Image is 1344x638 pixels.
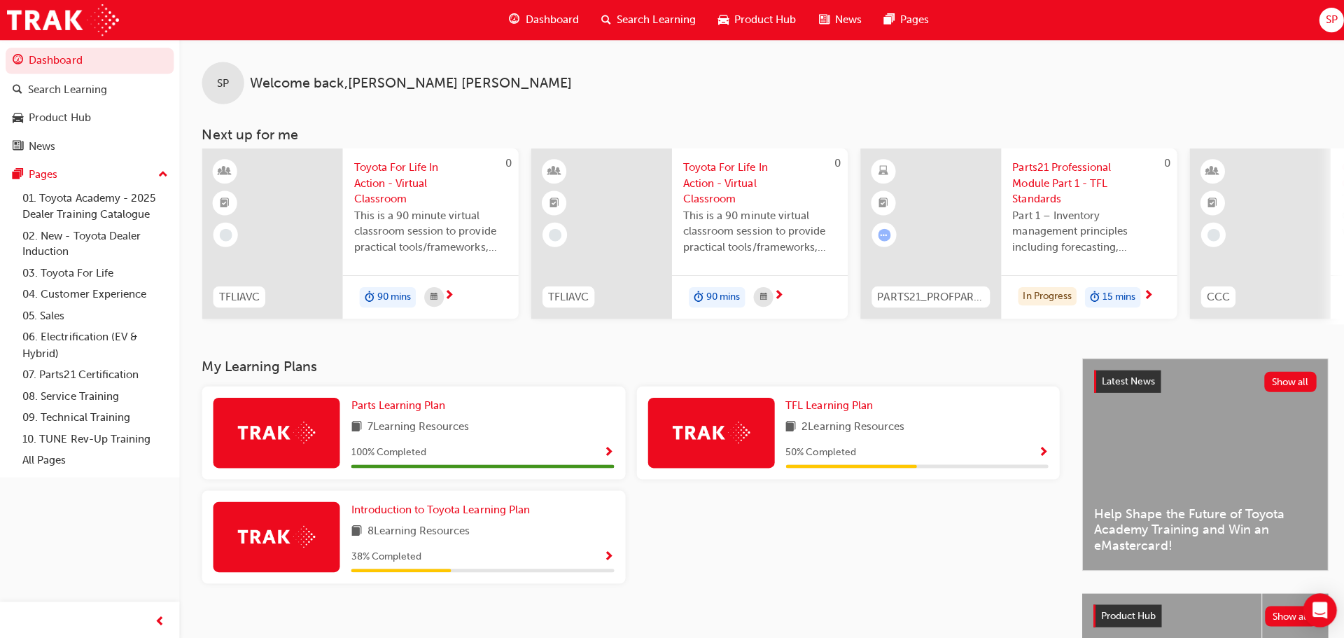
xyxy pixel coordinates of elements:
span: booktick-icon [547,193,556,211]
span: duration-icon [363,287,372,305]
span: 0 [1158,156,1164,169]
span: learningResourceType_INSTRUCTOR_LED-icon [219,162,229,180]
span: search-icon [13,83,22,96]
img: Trak [237,419,314,441]
span: Latest News [1096,373,1149,385]
span: Search Learning [614,12,692,28]
span: learningRecordVerb_NONE-icon [1201,228,1214,240]
span: News [831,12,857,28]
a: 0TFLIAVCToyota For Life In Action - Virtual ClassroomThis is a 90 minute virtual classroom sessio... [528,148,843,317]
span: calendar-icon [428,287,435,305]
button: Show Progress [601,442,611,459]
a: 04. Customer Experience [17,282,173,304]
button: Show all [1258,370,1310,390]
span: book-icon [349,417,360,434]
span: 90 mins [703,288,736,304]
button: Show Progress [601,546,611,563]
a: 10. TUNE Rev-Up Training [17,427,173,448]
span: This is a 90 minute virtual classroom session to provide practical tools/frameworks, behaviours a... [680,207,832,254]
span: SP [216,75,228,91]
span: Part 1 – Inventory management principles including forecasting, processes, and techniques. [1007,207,1160,254]
button: SP [1312,8,1337,32]
span: Product Hub [731,12,792,28]
a: 01. Toyota Academy - 2025 Dealer Training Catalogue [17,187,173,224]
span: car-icon [715,11,725,29]
span: 90 mins [375,288,409,304]
span: 7 Learning Resources [365,417,467,434]
span: Welcome back , [PERSON_NAME] [PERSON_NAME] [248,75,569,91]
a: 09. Technical Training [17,405,173,427]
span: up-icon [157,165,167,183]
span: Show Progress [1032,445,1043,457]
span: Help Shape the Future of Toyota Academy Training and Win an eMastercard! [1088,504,1310,551]
a: 07. Parts21 Certification [17,362,173,384]
span: next-icon [1137,289,1148,301]
span: 15 mins [1097,288,1130,304]
a: 0TFLIAVCToyota For Life In Action - Virtual ClassroomThis is a 90 minute virtual classroom sessio... [201,148,516,317]
span: learningResourceType_ELEARNING-icon [874,162,884,180]
span: duration-icon [690,287,700,305]
a: 0PARTS21_PROFPART1_0923_ELParts21 Professional Module Part 1 - TFL StandardsPart 1 – Inventory ma... [856,148,1171,317]
span: Pages [896,12,925,28]
div: News [29,138,55,154]
span: learningResourceType_INSTRUCTOR_LED-icon [547,162,556,180]
span: book-icon [349,520,360,538]
span: news-icon [815,11,825,29]
a: car-iconProduct Hub [703,6,804,34]
a: 06. Electrification (EV & Hybrid) [17,325,173,362]
a: 02. New - Toyota Dealer Induction [17,224,173,261]
span: Toyota For Life In Action - Virtual Classroom [352,159,505,207]
span: CCC [1200,288,1224,304]
a: guage-iconDashboard [496,6,587,34]
span: Dashboard [523,12,576,28]
span: 50 % Completed [782,443,852,459]
a: All Pages [17,448,173,469]
span: booktick-icon [219,193,229,211]
span: Show Progress [601,548,611,561]
span: SP [1319,12,1331,28]
span: Show Progress [601,445,611,457]
a: 05. Sales [17,304,173,326]
span: pages-icon [13,168,23,181]
span: pages-icon [880,11,890,29]
a: search-iconSearch Learning [587,6,703,34]
span: This is a 90 minute virtual classroom session to provide practical tools/frameworks, behaviours a... [352,207,505,254]
span: TFLIAVC [218,288,258,304]
span: Parts21 Professional Module Part 1 - TFL Standards [1007,159,1160,207]
span: prev-icon [154,610,164,627]
a: Search Learning [6,76,173,102]
a: Introduction to Toyota Learning Plan [349,499,533,515]
img: Trak [237,523,314,545]
span: learningRecordVerb_NONE-icon [546,228,559,240]
span: search-icon [598,11,608,29]
span: 8 Learning Resources [365,520,468,538]
div: Open Intercom Messenger [1296,590,1330,624]
span: next-icon [442,289,452,301]
span: book-icon [782,417,792,434]
span: Product Hub [1095,606,1150,618]
a: 08. Service Training [17,384,173,405]
a: Product Hub [6,104,173,130]
span: Introduction to Toyota Learning Plan [349,501,527,513]
img: Trak [7,4,118,36]
button: Show all [1259,603,1311,623]
span: guage-icon [507,11,517,29]
span: TFLIAVC [545,288,586,304]
h3: My Learning Plans [201,356,1054,373]
button: DashboardSearch LearningProduct HubNews [6,45,173,161]
span: next-icon [769,289,780,301]
a: Parts Learning Plan [349,396,449,412]
span: duration-icon [1084,287,1094,305]
span: 0 [830,156,836,169]
span: Parts Learning Plan [349,397,443,410]
a: 03. Toyota For Life [17,261,173,283]
button: Show Progress [1032,442,1043,459]
div: Search Learning [28,81,106,97]
div: In Progress [1013,286,1071,305]
span: TFL Learning Plan [782,397,869,410]
span: 100 % Completed [349,443,424,459]
span: calendar-icon [756,287,763,305]
div: Product Hub [29,109,90,125]
span: learningRecordVerb_ATTEMPT-icon [874,228,886,240]
span: news-icon [13,140,23,153]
